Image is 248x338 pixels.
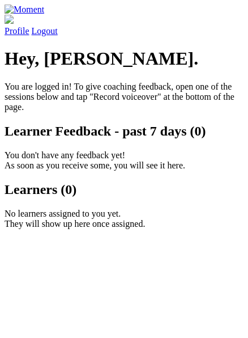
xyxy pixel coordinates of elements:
[5,48,243,69] h1: Hey, [PERSON_NAME].
[5,124,243,139] h2: Learner Feedback - past 7 days (0)
[5,150,243,171] p: You don't have any feedback yet! As soon as you receive some, you will see it here.
[5,15,14,24] img: default_avatar-b4e2223d03051bc43aaaccfb402a43260a3f17acc7fafc1603fdf008d6cba3c9.png
[5,182,243,197] h2: Learners (0)
[5,15,243,36] a: Profile
[32,26,58,36] a: Logout
[5,209,243,229] p: No learners assigned to you yet. They will show up here once assigned.
[5,5,44,15] img: Moment
[5,82,243,112] p: You are logged in! To give coaching feedback, open one of the sessions below and tap "Record voic...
